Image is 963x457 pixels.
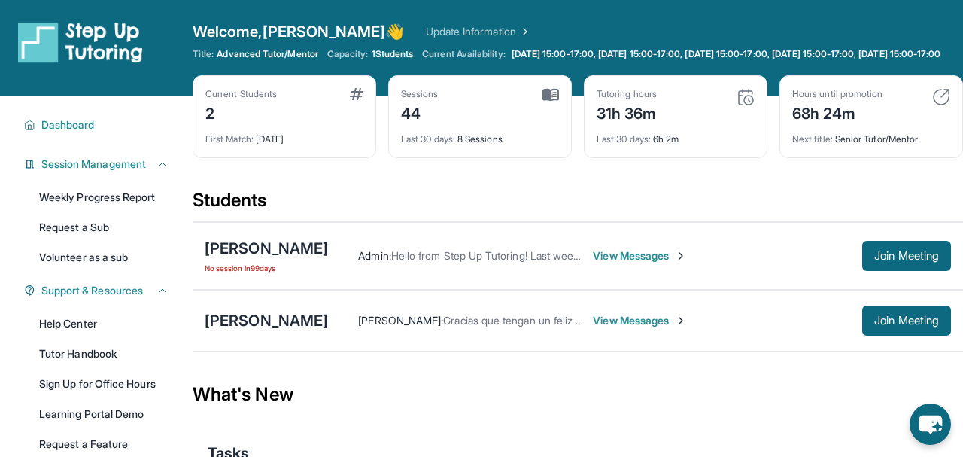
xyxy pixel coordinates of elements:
a: Weekly Progress Report [30,184,178,211]
div: Tutoring hours [597,88,657,100]
a: Help Center [30,310,178,337]
a: Sign Up for Office Hours [30,370,178,398]
a: Update Information [426,24,531,39]
button: Support & Resources [35,283,169,298]
div: [PERSON_NAME] [205,310,328,331]
img: card [350,88,363,100]
div: 44 [401,100,439,124]
div: What's New [193,361,963,428]
span: Session Management [41,157,146,172]
img: Chevron Right [516,24,531,39]
span: Current Availability: [422,48,505,60]
div: [PERSON_NAME] [205,238,328,259]
div: Students [193,188,963,221]
span: Gracias que tengan un feliz fin de semana igualmente [443,314,698,327]
a: Tutor Handbook [30,340,178,367]
span: Last 30 days : [597,133,651,145]
span: View Messages [593,313,687,328]
span: Welcome, [PERSON_NAME] 👋 [193,21,405,42]
div: Hours until promotion [792,88,882,100]
span: No session in 99 days [205,262,328,274]
div: Sessions [401,88,439,100]
button: Join Meeting [862,306,951,336]
a: Learning Portal Demo [30,401,178,428]
span: [PERSON_NAME] : [358,314,443,327]
span: Join Meeting [874,316,939,325]
img: Chevron-Right [675,315,687,327]
img: logo [18,21,143,63]
div: 31h 36m [597,100,657,124]
span: First Match : [205,133,254,145]
div: 8 Sessions [401,124,559,145]
span: Support & Resources [41,283,143,298]
a: Volunteer as a sub [30,244,178,271]
img: card [542,88,559,102]
div: Senior Tutor/Mentor [792,124,950,145]
img: card [737,88,755,106]
span: Advanced Tutor/Mentor [217,48,317,60]
a: Request a Sub [30,214,178,241]
span: View Messages [593,248,687,264]
span: Last 30 days : [401,133,455,145]
span: Title: [193,48,214,60]
a: [DATE] 15:00-17:00, [DATE] 15:00-17:00, [DATE] 15:00-17:00, [DATE] 15:00-17:00, [DATE] 15:00-17:00 [509,48,944,60]
button: Join Meeting [862,241,951,271]
div: Current Students [205,88,277,100]
img: Chevron-Right [675,250,687,262]
div: 68h 24m [792,100,882,124]
div: [DATE] [205,124,363,145]
div: 6h 2m [597,124,755,145]
span: Join Meeting [874,251,939,260]
span: Dashboard [41,117,95,133]
div: 2 [205,100,277,124]
img: card [932,88,950,106]
span: [DATE] 15:00-17:00, [DATE] 15:00-17:00, [DATE] 15:00-17:00, [DATE] 15:00-17:00, [DATE] 15:00-17:00 [512,48,941,60]
span: Capacity: [327,48,369,60]
button: chat-button [910,404,951,445]
button: Session Management [35,157,169,172]
span: 1 Students [372,48,414,60]
span: Next title : [792,133,833,145]
button: Dashboard [35,117,169,133]
span: Admin : [358,249,390,262]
